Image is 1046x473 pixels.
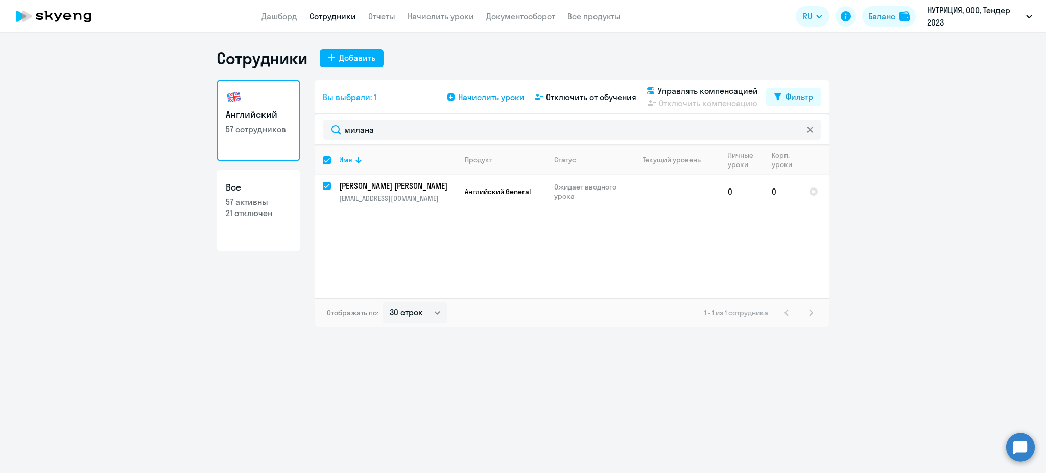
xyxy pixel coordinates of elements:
input: Поиск по имени, email, продукту или статусу [323,120,821,140]
a: Документооборот [486,11,555,21]
button: Фильтр [766,88,821,106]
button: Добавить [320,49,384,67]
div: Личные уроки [728,151,756,169]
div: Баланс [868,10,895,22]
h1: Сотрудники [217,48,307,68]
a: Все продукты [567,11,621,21]
span: 1 - 1 из 1 сотрудника [704,308,768,317]
button: Балансbalance [862,6,916,27]
div: Продукт [465,155,492,164]
td: 0 [720,175,764,208]
img: balance [899,11,910,21]
h3: Английский [226,108,291,122]
span: Начислить уроки [458,91,525,103]
button: RU [796,6,829,27]
a: Все57 активны21 отключен [217,170,300,251]
p: Ожидает вводного урока [554,182,624,201]
div: Имя [339,155,456,164]
span: Управлять компенсацией [658,85,758,97]
a: Английский57 сотрудников [217,80,300,161]
div: Статус [554,155,624,164]
div: Корп. уроки [772,151,794,169]
div: Фильтр [786,90,813,103]
div: Корп. уроки [772,151,800,169]
a: Отчеты [368,11,395,21]
a: Сотрудники [310,11,356,21]
div: Текущий уровень [633,155,719,164]
div: Текущий уровень [643,155,701,164]
p: 21 отключен [226,207,291,219]
div: Имя [339,155,352,164]
h3: Все [226,181,291,194]
span: RU [803,10,812,22]
span: Отображать по: [327,308,378,317]
div: Добавить [339,52,375,64]
div: Продукт [465,155,545,164]
p: НУТРИЦИЯ, ООО, Тендер 2023 [927,4,1022,29]
div: Личные уроки [728,151,763,169]
img: english [226,89,242,105]
a: [PERSON_NAME] [PERSON_NAME] [339,180,456,192]
td: 0 [764,175,801,208]
span: Вы выбрали: 1 [323,91,376,103]
p: [EMAIL_ADDRESS][DOMAIN_NAME] [339,194,456,203]
span: Отключить от обучения [546,91,636,103]
p: 57 активны [226,196,291,207]
span: Английский General [465,187,531,196]
a: Начислить уроки [408,11,474,21]
a: Дашборд [261,11,297,21]
p: 57 сотрудников [226,124,291,135]
p: [PERSON_NAME] [PERSON_NAME] [339,180,455,192]
button: НУТРИЦИЯ, ООО, Тендер 2023 [922,4,1037,29]
div: Статус [554,155,576,164]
